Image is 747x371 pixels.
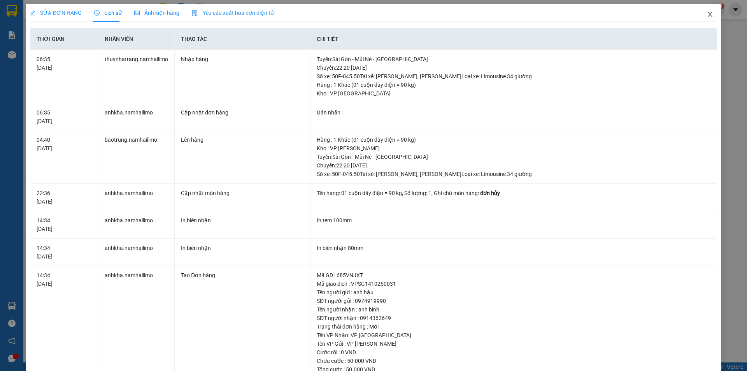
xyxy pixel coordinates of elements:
div: 04:40 [DATE] [37,135,92,153]
div: Gán nhãn : [317,108,710,117]
span: picture [134,10,140,16]
span: Ảnh kiện hàng [134,10,179,16]
td: anhkha.namhailimo [98,103,175,131]
div: Hàng : 1 Khác (01 cuộn dây điện = 90 kg) [317,135,710,144]
th: Chi tiết [310,28,717,50]
div: Tên hàng: , Số lượng: , Ghi chú món hàng: [317,189,710,197]
button: Close [699,4,721,26]
span: CC : [90,56,101,65]
span: edit [30,10,35,16]
span: 01 cuộn dây điện = 90 kg [341,190,402,196]
span: Lịch sử [94,10,122,16]
div: 22:36 [DATE] [37,189,92,206]
td: anhkha.namhailimo [98,184,175,211]
div: Nhập hàng [181,55,304,63]
div: Cập nhật món hàng [181,189,304,197]
div: In tem 100mm [317,216,710,225]
span: DĐ: [91,40,102,49]
span: 1 [428,190,431,196]
span: đơn hủy [480,190,500,196]
th: Thao tác [175,28,310,50]
div: Tên người gửi : anh hậu [317,288,710,297]
th: Thời gian [30,28,98,50]
div: Cập nhật đơn hàng [181,108,304,117]
span: close [707,11,713,18]
div: Tuyến : Sài Gòn - Mũi Né - [GEOGRAPHIC_DATA] Chuyến: 22:20 [DATE] Số xe: 50F-045.50 Tài xế: [PERS... [317,153,710,178]
td: baotrung.namhailimo [98,130,175,184]
div: Mã giao dịch : VPSG1410250031 [317,280,710,288]
div: 14:34 [DATE] [37,216,92,233]
div: Tạo Đơn hàng [181,271,304,280]
div: Lên hàng [181,135,304,144]
div: 14:34 [DATE] [37,271,92,288]
div: SĐT người nhận : 0914362649 [317,314,710,322]
div: Chưa cước : 50.000 VND [317,357,710,365]
div: In biên nhận 80mm [317,244,710,252]
div: In biên nhận [181,216,304,225]
div: Cước rồi : 0 VND [317,348,710,357]
div: Kho : VP [GEOGRAPHIC_DATA] [317,89,710,98]
div: Tên người nhận : anh bình [317,305,710,314]
span: Yêu cầu xuất hóa đơn điện tử [192,10,274,16]
th: Nhân viên [98,28,175,50]
span: clock-circle [94,10,100,16]
div: 0901903330 [91,25,154,36]
span: 93 NĐC [102,36,143,50]
div: Hàng : 1 Khác (01 cuộn dây điện = 90 kg) [317,81,710,89]
div: 0905039100 [7,35,86,46]
div: 70.000 [90,55,154,65]
div: Kho : VP [PERSON_NAME] [317,144,710,153]
img: icon [192,10,198,16]
div: Tuyến : Sài Gòn - Mũi Né - [GEOGRAPHIC_DATA] Chuyến: 22:20 [DATE] Số xe: 50F-045.50 Tài xế: [PERS... [317,55,710,81]
span: SỬA ĐƠN HÀNG [30,10,82,16]
div: VP [GEOGRAPHIC_DATA] [7,7,86,25]
div: SĐT người gửi : 0974919990 [317,297,710,305]
div: 06:35 [DATE] [37,55,92,72]
div: Tên VP Gửi : VP [PERSON_NAME] [317,339,710,348]
div: Mã GD : 685VNJXT [317,271,710,280]
div: In biên nhận [181,244,304,252]
div: C.HẰNG [91,16,154,25]
div: VP Mũi Né [91,7,154,16]
td: anhkha.namhailimo [98,211,175,239]
div: 06:35 [DATE] [37,108,92,125]
span: Nhận: [91,7,110,16]
div: TRANG [7,25,86,35]
td: thuynhatrang.namhailimo [98,50,175,103]
div: Trạng thái đơn hàng : Mới [317,322,710,331]
span: Gửi: [7,7,19,16]
div: Tên VP Nhận: VP [GEOGRAPHIC_DATA] [317,331,710,339]
td: anhkha.namhailimo [98,239,175,266]
div: 14:34 [DATE] [37,244,92,261]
